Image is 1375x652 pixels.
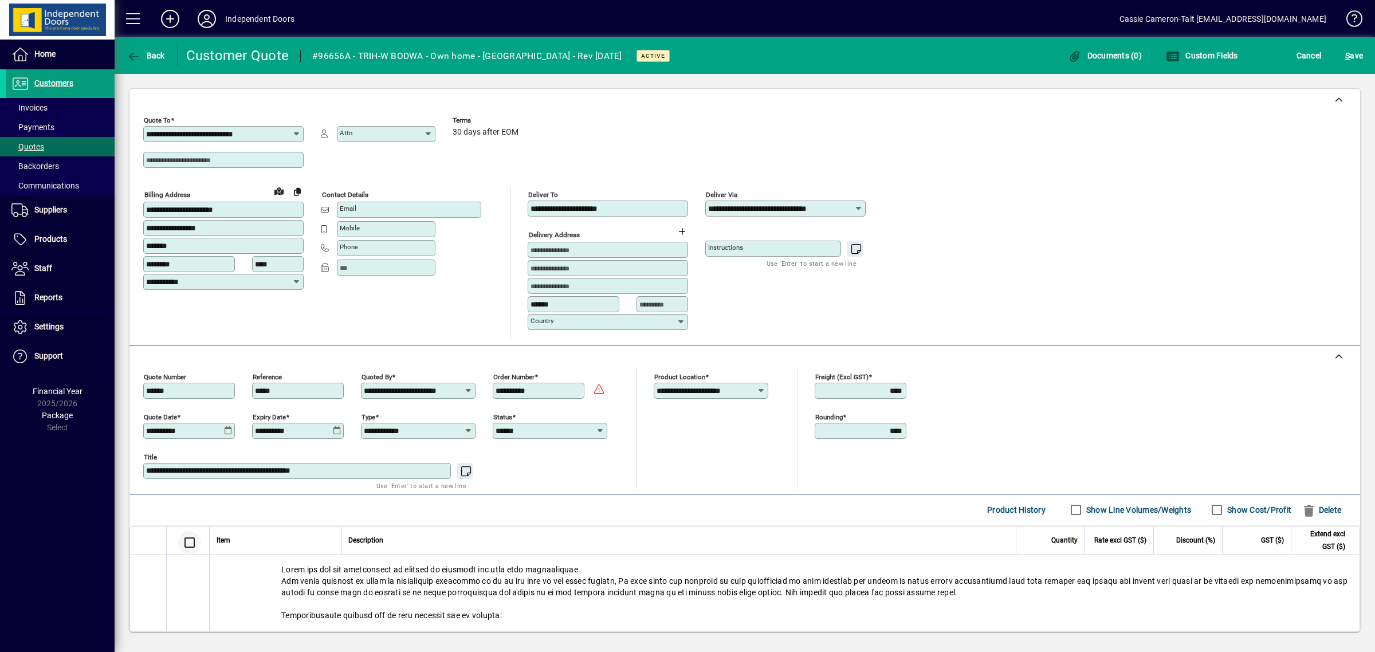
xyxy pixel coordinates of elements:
button: Back [124,45,168,66]
mat-label: Email [340,205,356,213]
a: Invoices [6,98,115,117]
mat-label: Country [531,317,553,325]
span: Documents (0) [1067,51,1142,60]
span: Terms [453,117,521,124]
div: Independent Doors [225,10,294,28]
span: Staff [34,264,52,273]
label: Show Line Volumes/Weights [1084,504,1191,516]
a: Payments [6,117,115,137]
span: Discount (%) [1176,534,1215,547]
span: Products [34,234,67,243]
a: Suppliers [6,196,115,225]
button: Copy to Delivery address [288,182,307,201]
span: Invoices [11,103,48,112]
span: Quantity [1051,534,1078,547]
button: Delete [1297,500,1346,520]
a: Staff [6,254,115,283]
a: Backorders [6,156,115,176]
a: Home [6,40,115,69]
span: Extend excl GST ($) [1298,528,1345,553]
span: Communications [11,181,79,190]
span: Customers [34,78,73,88]
mat-hint: Use 'Enter' to start a new line [767,257,857,270]
span: Description [348,534,383,547]
mat-label: Expiry date [253,413,286,421]
a: Communications [6,176,115,195]
span: Financial Year [33,387,82,396]
span: Backorders [11,162,59,171]
mat-label: Instructions [708,243,743,252]
mat-label: Product location [654,372,705,380]
mat-label: Order number [493,372,535,380]
mat-label: Title [144,453,157,461]
mat-label: Phone [340,243,358,251]
mat-label: Attn [340,129,352,137]
mat-label: Rounding [815,413,843,421]
a: Support [6,342,115,371]
span: S [1345,51,1350,60]
mat-label: Mobile [340,224,360,232]
div: Cassie Cameron-Tait [EMAIL_ADDRESS][DOMAIN_NAME] [1119,10,1326,28]
span: Rate excl GST ($) [1094,534,1146,547]
span: Package [42,411,73,420]
span: Quotes [11,142,44,151]
mat-label: Type [362,413,375,421]
span: Product History [987,501,1046,519]
div: Customer Quote [186,46,289,65]
button: Custom Fields [1163,45,1241,66]
span: ave [1345,46,1363,65]
app-page-header-button: Back [115,45,178,66]
a: Settings [6,313,115,341]
span: Delete [1302,501,1341,519]
span: Item [217,534,230,547]
mat-label: Freight (excl GST) [815,372,869,380]
mat-label: Quote To [144,116,171,124]
a: View on map [270,182,288,200]
a: Reports [6,284,115,312]
mat-label: Status [493,413,512,421]
a: Quotes [6,137,115,156]
mat-label: Deliver To [528,191,558,199]
button: Documents (0) [1064,45,1145,66]
span: Back [127,51,165,60]
span: 30 days after EOM [453,128,518,137]
button: Profile [188,9,225,29]
mat-label: Quote number [144,372,186,380]
span: Support [34,351,63,360]
button: Product History [983,500,1050,520]
span: Home [34,49,56,58]
span: Reports [34,293,62,302]
button: Choose address [673,222,691,241]
button: Save [1342,45,1366,66]
app-page-header-button: Delete selection [1297,500,1352,520]
a: Products [6,225,115,254]
button: Cancel [1294,45,1325,66]
div: #96656A - TRIH-W BODWA - Own home - [GEOGRAPHIC_DATA] - Rev [DATE] [312,47,622,65]
span: Custom Fields [1166,51,1238,60]
span: Settings [34,322,64,331]
mat-label: Quote date [144,413,177,421]
mat-label: Quoted by [362,372,392,380]
mat-label: Reference [253,372,282,380]
mat-label: Deliver via [706,191,737,199]
span: Suppliers [34,205,67,214]
a: Knowledge Base [1338,2,1361,40]
span: Payments [11,123,54,132]
span: GST ($) [1261,534,1284,547]
button: Add [152,9,188,29]
mat-hint: Use 'Enter' to start a new line [376,479,466,492]
span: Cancel [1297,46,1322,65]
label: Show Cost/Profit [1225,504,1291,516]
span: Active [641,52,665,60]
